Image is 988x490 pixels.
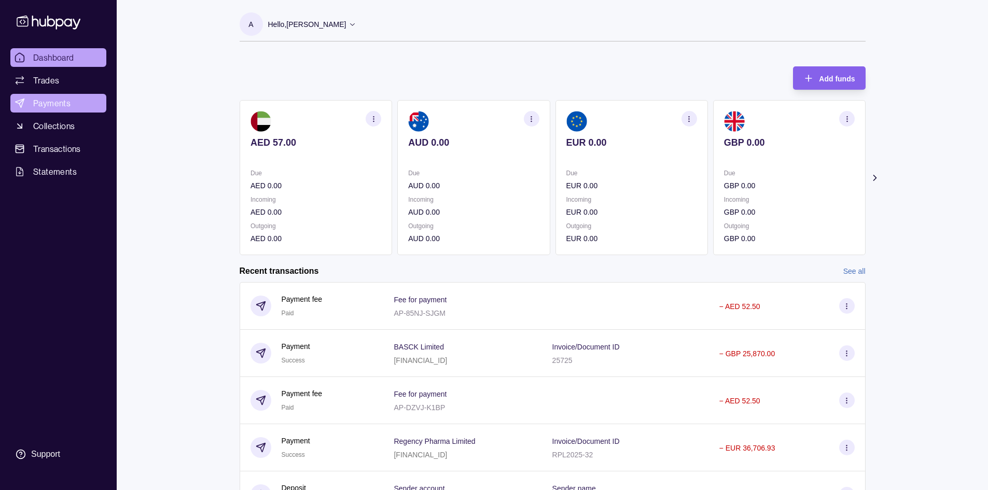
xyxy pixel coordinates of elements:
a: Dashboard [10,48,106,67]
p: Outgoing [251,220,381,232]
img: ae [251,111,271,132]
p: GBP 0.00 [723,180,854,191]
p: GBP 0.00 [723,137,854,148]
p: Payment [282,435,310,446]
p: AUD 0.00 [408,180,539,191]
p: Fee for payment [394,296,447,304]
p: Payment fee [282,293,323,305]
p: − AED 52.50 [719,397,760,405]
p: AED 0.00 [251,206,381,218]
span: Success [282,451,305,458]
p: AED 0.00 [251,233,381,244]
a: Trades [10,71,106,90]
p: Regency Pharma Limited [394,437,475,445]
div: Support [31,449,60,460]
a: Payments [10,94,106,113]
p: Outgoing [723,220,854,232]
p: EUR 0.00 [566,206,697,218]
span: Statements [33,165,77,178]
span: Dashboard [33,51,74,64]
p: AED 57.00 [251,137,381,148]
p: [FINANCIAL_ID] [394,451,447,459]
a: Collections [10,117,106,135]
span: Collections [33,120,75,132]
p: AUD 0.00 [408,233,539,244]
p: AED 0.00 [251,180,381,191]
p: 25725 [552,356,573,365]
p: − AED 52.50 [719,302,760,311]
p: − GBP 25,870.00 [719,349,775,358]
a: Support [10,443,106,465]
img: au [408,111,429,132]
span: Add funds [819,75,855,83]
p: GBP 0.00 [723,233,854,244]
p: BASCK Limited [394,343,443,351]
h2: Recent transactions [240,265,319,277]
p: AP-85NJ-SJGM [394,309,446,317]
button: Add funds [793,66,865,90]
span: Paid [282,404,294,411]
p: Outgoing [408,220,539,232]
a: Statements [10,162,106,181]
span: Paid [282,310,294,317]
p: Hello, [PERSON_NAME] [268,19,346,30]
a: Transactions [10,139,106,158]
p: [FINANCIAL_ID] [394,356,447,365]
span: Trades [33,74,59,87]
p: Fee for payment [394,390,447,398]
p: Due [251,167,381,179]
p: Due [723,167,854,179]
p: AP-DZVJ-K1BP [394,403,445,412]
p: A [248,19,253,30]
img: eu [566,111,587,132]
p: Incoming [723,194,854,205]
p: EUR 0.00 [566,137,697,148]
p: Due [408,167,539,179]
p: Due [566,167,697,179]
img: gb [723,111,744,132]
p: AUD 0.00 [408,137,539,148]
span: Payments [33,97,71,109]
p: Incoming [566,194,697,205]
p: RPL2025-32 [552,451,593,459]
p: GBP 0.00 [723,206,854,218]
p: Outgoing [566,220,697,232]
p: Invoice/Document ID [552,437,620,445]
p: AUD 0.00 [408,206,539,218]
p: − EUR 36,706.93 [719,444,775,452]
a: See all [843,265,866,277]
p: Incoming [251,194,381,205]
span: Transactions [33,143,81,155]
p: Incoming [408,194,539,205]
p: Invoice/Document ID [552,343,620,351]
span: Success [282,357,305,364]
p: Payment [282,341,310,352]
p: Payment fee [282,388,323,399]
p: EUR 0.00 [566,233,697,244]
p: EUR 0.00 [566,180,697,191]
